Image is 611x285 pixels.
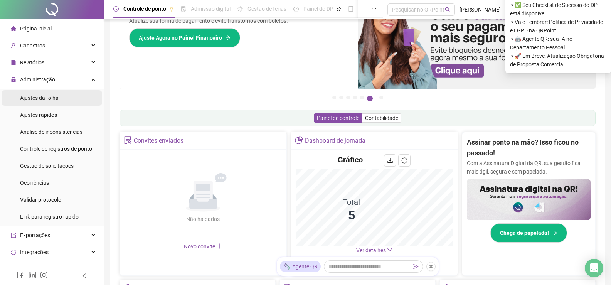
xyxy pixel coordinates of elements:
[348,6,353,12] span: book
[11,250,16,255] span: sync
[20,266,50,272] span: Agente de IA
[365,115,398,121] span: Contabilidade
[500,229,549,237] span: Chega de papelada!
[20,129,82,135] span: Análise de inconsistências
[20,25,52,32] span: Página inicial
[20,180,49,186] span: Ocorrências
[129,17,348,25] p: Atualize sua forma de pagamento e evite transtornos com boletos.
[510,35,606,52] span: ⚬ 🤖 Agente QR: sua IA no Departamento Pessoal
[303,6,333,12] span: Painel do DP
[184,243,222,250] span: Novo convite
[20,95,59,101] span: Ajustes da folha
[20,76,55,83] span: Administração
[293,6,299,12] span: dashboard
[113,6,119,12] span: clock-circle
[20,163,74,169] span: Gestão de solicitações
[305,134,365,147] div: Dashboard de jornada
[11,233,16,238] span: export
[510,52,606,69] span: ⚬ 🚀 Em Breve, Atualização Obrigatória de Proposta Comercial
[20,146,92,152] span: Controle de registros de ponto
[295,136,303,144] span: pie-chart
[11,43,16,48] span: user-add
[29,271,36,279] span: linkedin
[40,271,48,279] span: instagram
[11,60,16,65] span: file
[346,96,350,99] button: 3
[20,112,57,118] span: Ajustes rápidos
[20,197,61,203] span: Validar protocolo
[283,263,291,271] img: sparkle-icon.fc2bf0ac1784a2077858766a79e2daf3.svg
[124,136,132,144] span: solution
[379,96,383,99] button: 7
[356,247,392,253] a: Ver detalhes down
[467,137,591,159] h2: Assinar ponto na mão? Isso ficou no passado!
[467,159,591,176] p: Com a Assinatura Digital da QR, sua gestão fica mais ágil, segura e sem papelada.
[191,6,231,12] span: Admissão digital
[332,96,336,99] button: 1
[169,7,174,12] span: pushpin
[360,96,364,99] button: 5
[585,259,603,277] div: Open Intercom Messenger
[371,6,377,12] span: ellipsis
[20,249,49,255] span: Integrações
[181,6,186,12] span: file-done
[428,264,434,269] span: close
[510,1,606,18] span: ⚬ ✅ Seu Checklist de Sucesso do DP está disponível
[20,59,44,66] span: Relatórios
[20,214,79,220] span: Link para registro rápido
[11,77,16,82] span: lock
[401,157,407,164] span: reload
[413,264,419,269] span: send
[356,247,386,253] span: Ver detalhes
[339,96,343,99] button: 2
[123,6,166,12] span: Controle de ponto
[337,7,341,12] span: pushpin
[225,35,231,40] span: arrow-right
[367,96,373,101] button: 6
[460,5,534,14] span: [PERSON_NAME] - CONDOMINIO RESERVA ARBORETTO
[490,223,567,243] button: Chega de papelada!
[280,261,321,272] div: Agente QR
[338,154,363,165] h4: Gráfico
[552,230,557,236] span: arrow-right
[20,232,50,238] span: Exportações
[20,42,45,49] span: Cadastros
[216,243,222,249] span: plus
[168,215,239,223] div: Não há dados
[510,18,606,35] span: ⚬ Vale Lembrar: Política de Privacidade e LGPD na QRPoint
[387,157,393,164] span: download
[247,6,286,12] span: Gestão de férias
[317,115,359,121] span: Painel de controle
[353,96,357,99] button: 4
[17,271,25,279] span: facebook
[134,134,183,147] div: Convites enviados
[387,247,392,253] span: down
[445,7,451,13] span: search
[237,6,243,12] span: sun
[11,26,16,31] span: home
[82,273,87,278] span: left
[139,34,222,42] span: Ajuste Agora no Painel Financeiro
[129,28,240,47] button: Ajuste Agora no Painel Financeiro
[467,179,591,220] img: banner%2F02c71560-61a6-44d4-94b9-c8ab97240462.png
